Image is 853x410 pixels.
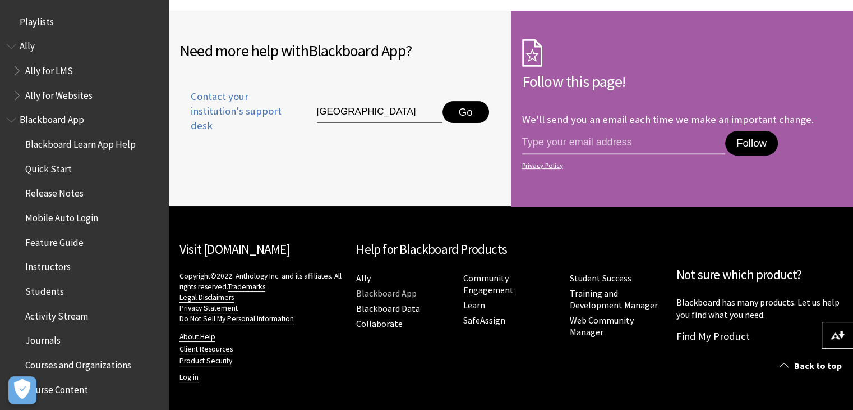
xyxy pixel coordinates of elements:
input: Type institution name to get support [317,101,442,124]
a: SafeAssign [463,315,505,326]
h2: Need more help with ? [179,39,500,62]
nav: Book outline for Anthology Ally Help [7,37,162,105]
span: Students [25,282,64,297]
a: Privacy Statement [179,303,238,313]
input: email address [522,131,725,154]
span: Courses and Organizations [25,356,131,371]
span: Feature Guide [25,233,84,248]
span: Contact your institution's support desk [179,89,291,134]
a: Web Community Manager [570,315,634,338]
a: Blackboard App [356,288,417,299]
a: Trademarks [228,282,265,292]
span: Instructors [25,258,71,273]
h2: Not sure which product? [676,265,842,285]
a: Find My Product [676,330,750,343]
a: Contact your institution's support desk [179,89,291,147]
a: Student Success [570,272,631,284]
h2: Help for Blackboard Products [356,240,665,259]
span: Release Notes [25,184,84,199]
a: Ally [356,272,371,284]
span: Ally [20,37,35,52]
a: Training and Development Manager [570,288,658,311]
h2: Follow this page! [522,70,842,93]
img: Subscription Icon [522,39,542,67]
span: Ally for LMS [25,61,73,76]
span: Mobile Auto Login [25,208,98,224]
span: Blackboard App [308,40,405,61]
a: Legal Disclaimers [179,293,234,303]
span: Quick Start [25,160,72,175]
nav: Book outline for Playlists [7,12,162,31]
p: We'll send you an email each time we make an important change. [522,113,814,126]
a: Back to top [771,356,853,376]
a: Visit [DOMAIN_NAME] [179,241,290,257]
p: Copyright©2022. Anthology Inc. and its affiliates. All rights reserved. [179,271,345,324]
span: Blackboard Learn App Help [25,135,136,150]
button: Open Preferences [8,376,36,404]
span: Ally for Websites [25,86,93,101]
a: Collaborate [356,318,403,330]
a: About Help [179,332,215,342]
span: Blackboard App [20,111,84,126]
span: Playlists [20,12,54,28]
p: Blackboard has many products. Let us help you find what you need. [676,296,842,321]
a: Do Not Sell My Personal Information [179,314,294,324]
a: Log in [179,372,199,382]
a: Product Security [179,356,232,366]
span: Journals [25,331,61,347]
a: Client Resources [179,344,233,354]
a: Community Engagement [463,272,513,296]
span: Course Content [25,380,88,395]
span: Activity Stream [25,307,88,322]
button: Follow [725,131,778,156]
button: Go [442,101,489,124]
a: Blackboard Data [356,303,420,315]
a: Privacy Policy [522,162,839,170]
a: Learn [463,299,485,311]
